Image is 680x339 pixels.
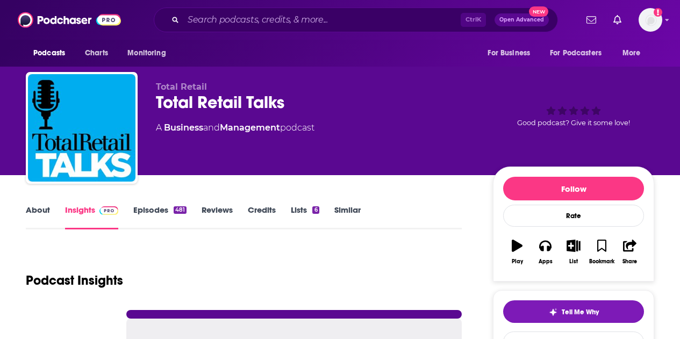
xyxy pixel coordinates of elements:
div: 481 [174,206,187,214]
a: Management [220,122,280,133]
span: Good podcast? Give it some love! [517,119,630,127]
button: Share [616,233,644,271]
div: A podcast [156,121,314,134]
span: Open Advanced [499,17,544,23]
div: Apps [539,258,553,265]
button: open menu [480,43,543,63]
span: Monitoring [127,46,166,61]
div: Search podcasts, credits, & more... [154,8,558,32]
div: Play [512,258,523,265]
span: For Business [488,46,530,61]
button: open menu [543,43,617,63]
div: List [569,258,578,265]
a: Business [164,122,203,133]
span: Ctrl K [461,13,486,27]
a: Lists6 [291,205,319,229]
button: Open AdvancedNew [495,13,549,26]
a: Similar [334,205,361,229]
button: List [560,233,588,271]
span: Total Retail [156,82,207,92]
a: About [26,205,50,229]
button: open menu [26,43,79,63]
button: Follow [503,177,644,200]
div: 6 [312,206,319,214]
button: open menu [120,43,180,63]
h1: Podcast Insights [26,272,123,288]
img: Podchaser - Follow, Share and Rate Podcasts [18,10,121,30]
span: More [622,46,641,61]
a: Charts [78,43,114,63]
span: New [529,6,548,17]
input: Search podcasts, credits, & more... [183,11,461,28]
button: open menu [615,43,654,63]
div: Rate [503,205,644,227]
span: Logged in as emilyjherman [639,8,662,32]
span: For Podcasters [550,46,602,61]
img: Podchaser Pro [99,206,118,215]
button: tell me why sparkleTell Me Why [503,300,644,323]
a: Credits [248,205,276,229]
div: Good podcast? Give it some love! [493,82,654,148]
img: tell me why sparkle [549,308,557,316]
a: InsightsPodchaser Pro [65,205,118,229]
a: Show notifications dropdown [609,11,626,29]
span: Podcasts [33,46,65,61]
span: and [203,122,220,133]
a: Reviews [202,205,233,229]
img: Total Retail Talks [28,74,135,182]
img: User Profile [639,8,662,32]
a: Episodes481 [133,205,187,229]
span: Charts [85,46,108,61]
button: Show profile menu [639,8,662,32]
button: Bookmark [588,233,615,271]
svg: Add a profile image [654,8,662,17]
div: Share [622,258,637,265]
button: Play [503,233,531,271]
button: Apps [531,233,559,271]
div: Bookmark [589,258,614,265]
a: Show notifications dropdown [582,11,600,29]
span: Tell Me Why [562,308,599,316]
